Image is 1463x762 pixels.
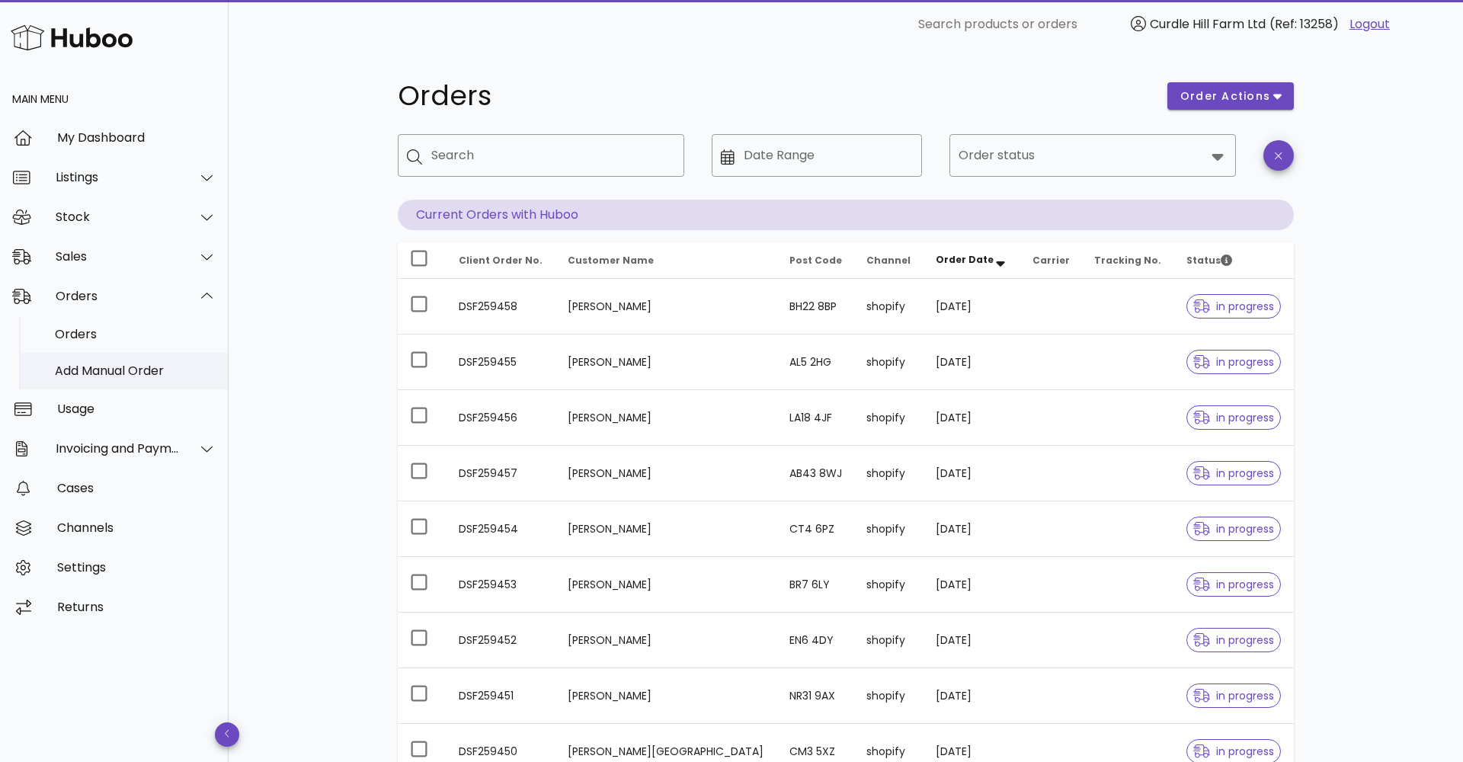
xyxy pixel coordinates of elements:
img: Huboo Logo [11,21,133,54]
td: [PERSON_NAME] [555,557,777,613]
td: [PERSON_NAME] [555,613,777,668]
div: Listings [56,170,180,184]
td: shopify [854,668,924,724]
th: Tracking No. [1082,242,1174,279]
span: Order Date [936,253,994,266]
span: in progress [1193,579,1274,590]
span: in progress [1193,746,1274,757]
td: DSF259456 [447,390,555,446]
span: Client Order No. [459,254,543,267]
th: Order Date: Sorted descending. Activate to remove sorting. [924,242,1020,279]
td: [DATE] [924,668,1020,724]
div: Settings [57,560,216,575]
div: Add Manual Order [55,363,216,378]
th: Carrier [1020,242,1083,279]
td: [DATE] [924,335,1020,390]
span: in progress [1193,690,1274,701]
td: LA18 4JF [777,390,855,446]
td: BH22 8BP [777,279,855,335]
td: DSF259451 [447,668,555,724]
td: [PERSON_NAME] [555,390,777,446]
td: EN6 4DY [777,613,855,668]
td: [DATE] [924,390,1020,446]
td: DSF259453 [447,557,555,613]
button: order actions [1167,82,1294,110]
th: Status [1174,242,1294,279]
td: shopify [854,613,924,668]
span: Customer Name [568,254,654,267]
td: shopify [854,446,924,501]
h1: Orders [398,82,1149,110]
td: shopify [854,279,924,335]
div: Order status [949,134,1236,177]
td: shopify [854,390,924,446]
span: Carrier [1032,254,1070,267]
td: [PERSON_NAME] [555,501,777,557]
td: NR31 9AX [777,668,855,724]
td: AB43 8WJ [777,446,855,501]
td: [PERSON_NAME] [555,279,777,335]
span: (Ref: 13258) [1269,15,1339,33]
td: shopify [854,501,924,557]
td: [DATE] [924,501,1020,557]
span: in progress [1193,635,1274,645]
th: Post Code [777,242,855,279]
th: Customer Name [555,242,777,279]
td: DSF259458 [447,279,555,335]
span: Post Code [789,254,842,267]
td: [DATE] [924,279,1020,335]
td: [PERSON_NAME] [555,446,777,501]
td: [DATE] [924,613,1020,668]
div: Orders [56,289,180,303]
span: Curdle Hill Farm Ltd [1150,15,1266,33]
div: Usage [57,402,216,416]
span: in progress [1193,301,1274,312]
td: AL5 2HG [777,335,855,390]
td: CT4 6PZ [777,501,855,557]
td: DSF259455 [447,335,555,390]
td: DSF259452 [447,613,555,668]
th: Client Order No. [447,242,555,279]
td: [DATE] [924,446,1020,501]
td: shopify [854,557,924,613]
td: DSF259457 [447,446,555,501]
div: Cases [57,481,216,495]
span: Status [1186,254,1232,267]
th: Channel [854,242,924,279]
td: [PERSON_NAME] [555,668,777,724]
div: Stock [56,210,180,224]
span: order actions [1180,88,1271,104]
a: Logout [1349,15,1390,34]
div: My Dashboard [57,130,216,145]
div: Channels [57,520,216,535]
span: in progress [1193,523,1274,534]
td: BR7 6LY [777,557,855,613]
span: Channel [866,254,911,267]
td: [PERSON_NAME] [555,335,777,390]
p: Current Orders with Huboo [398,200,1294,230]
span: in progress [1193,412,1274,423]
td: DSF259454 [447,501,555,557]
td: [DATE] [924,557,1020,613]
span: in progress [1193,468,1274,479]
span: in progress [1193,357,1274,367]
td: shopify [854,335,924,390]
div: Invoicing and Payments [56,441,180,456]
div: Returns [57,600,216,614]
div: Sales [56,249,180,264]
span: Tracking No. [1094,254,1161,267]
div: Orders [55,327,216,341]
